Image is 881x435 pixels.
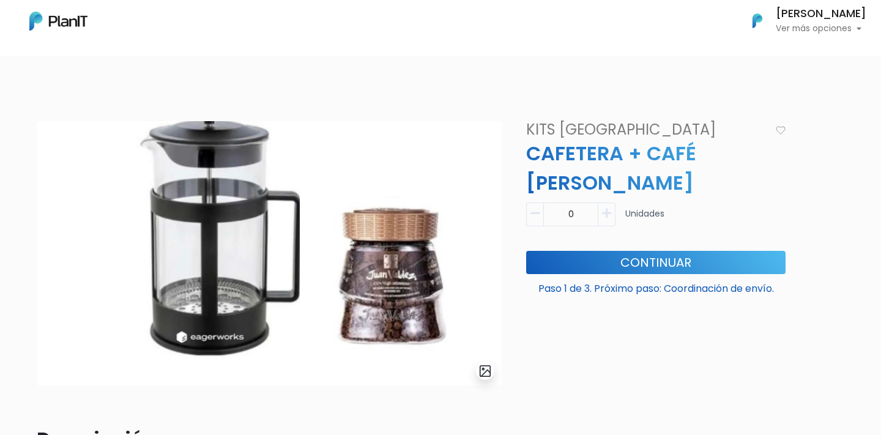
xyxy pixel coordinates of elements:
[737,5,866,37] button: PlanIt Logo [PERSON_NAME] Ver más opciones
[37,121,502,385] img: 63AE2317-F514-41F3-A209-2759B9902972.jpeg
[526,251,786,274] button: Continuar
[744,7,771,34] img: PlanIt Logo
[519,139,793,198] p: CAFETERA + CAFÉ [PERSON_NAME]
[776,9,866,20] h6: [PERSON_NAME]
[776,24,866,33] p: Ver más opciones
[478,364,493,378] img: gallery-light
[776,126,786,135] img: heart_icon
[29,12,87,31] img: PlanIt Logo
[625,207,664,231] p: Unidades
[526,277,786,296] p: Paso 1 de 3. Próximo paso: Coordinación de envío.
[519,121,770,139] h4: Kits [GEOGRAPHIC_DATA]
